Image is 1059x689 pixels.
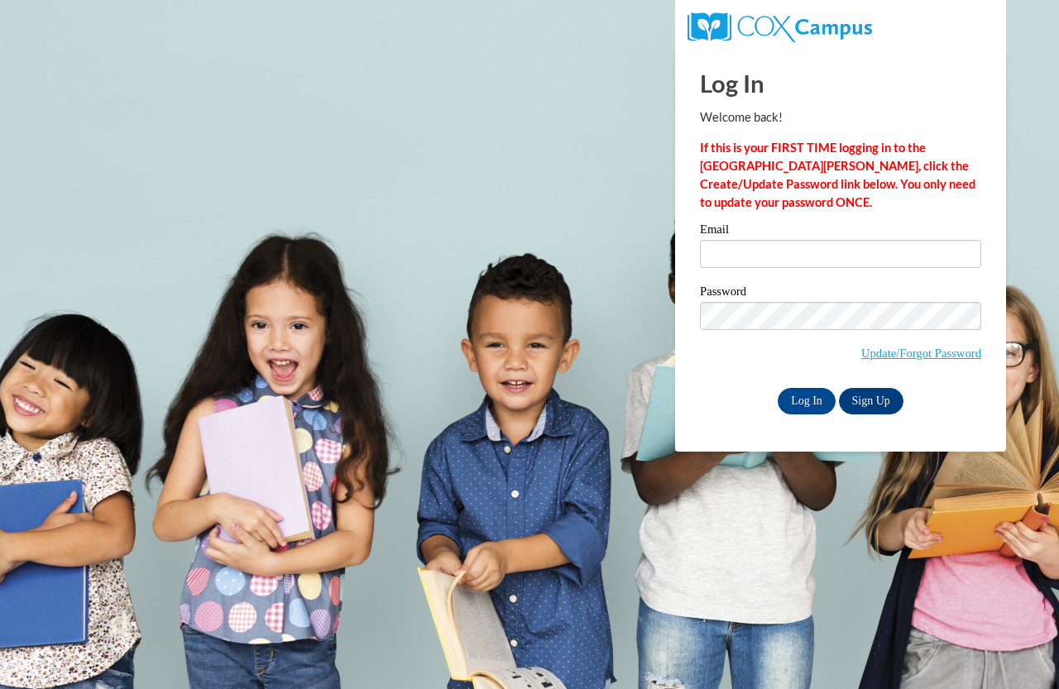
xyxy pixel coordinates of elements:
a: COX Campus [688,19,872,33]
a: Sign Up [839,388,903,414]
input: Log In [778,388,836,414]
a: Update/Forgot Password [861,347,981,360]
strong: If this is your FIRST TIME logging in to the [GEOGRAPHIC_DATA][PERSON_NAME], click the Create/Upd... [700,141,975,209]
p: Welcome back! [700,108,981,127]
label: Email [700,223,981,240]
label: Password [700,285,981,302]
h1: Log In [700,66,981,100]
img: COX Campus [688,12,872,42]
